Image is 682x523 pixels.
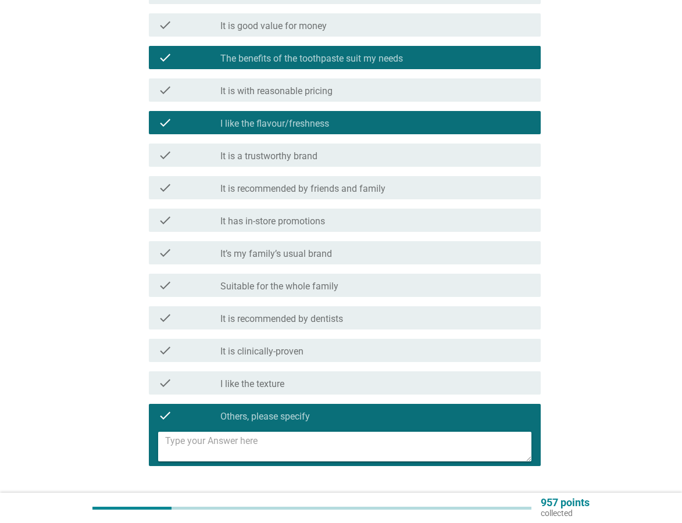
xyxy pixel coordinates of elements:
label: The benefits of the toothpaste suit my needs [220,53,403,65]
i: check [158,376,172,390]
i: check [158,148,172,162]
label: It is recommended by friends and family [220,183,385,195]
i: check [158,409,172,422]
i: check [158,18,172,32]
p: 957 points [541,497,590,508]
label: It is a trustworthy brand [220,151,317,162]
i: check [158,83,172,97]
i: check [158,343,172,357]
i: check [158,181,172,195]
i: check [158,51,172,65]
p: collected [541,508,590,518]
label: I like the flavour/freshness [220,118,329,130]
label: It’s my family’s usual brand [220,248,332,260]
label: It is clinically-proven [220,346,303,357]
i: check [158,213,172,227]
i: check [158,116,172,130]
label: Suitable for the whole family [220,281,338,292]
label: It has in-store promotions [220,216,325,227]
i: check [158,311,172,325]
label: It is recommended by dentists [220,313,343,325]
label: It is good value for money [220,20,327,32]
label: Others, please specify [220,411,310,422]
label: It is with reasonable pricing [220,85,333,97]
label: I like the texture [220,378,284,390]
i: check [158,278,172,292]
i: check [158,246,172,260]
